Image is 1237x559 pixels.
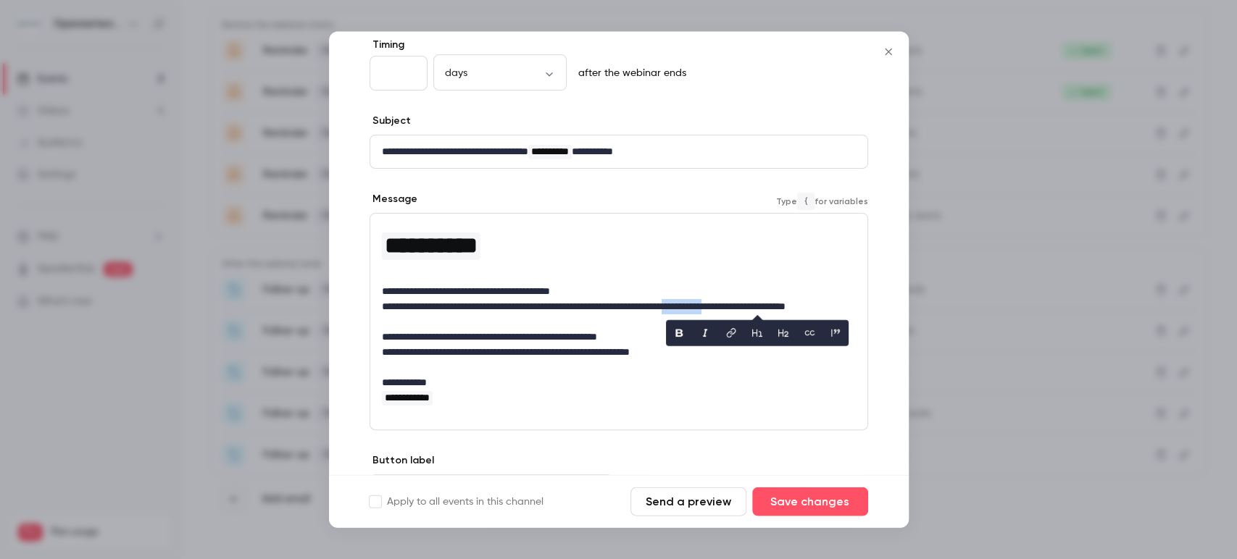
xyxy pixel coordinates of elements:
[752,487,868,516] button: Save changes
[667,321,691,345] button: bold
[370,136,867,169] div: editor
[433,66,567,80] div: days
[370,214,867,415] div: editor
[630,487,746,516] button: Send a preview
[874,38,903,67] button: Close
[694,321,717,345] button: italic
[572,67,686,81] p: after the webinar ends
[797,193,815,210] code: {
[370,114,411,129] label: Subject
[370,495,543,509] label: Apply to all events in this channel
[720,321,743,345] button: link
[370,38,868,53] label: Timing
[370,454,434,468] label: Button label
[776,193,868,210] span: Type for variables
[824,321,847,345] button: blockquote
[370,193,417,207] label: Message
